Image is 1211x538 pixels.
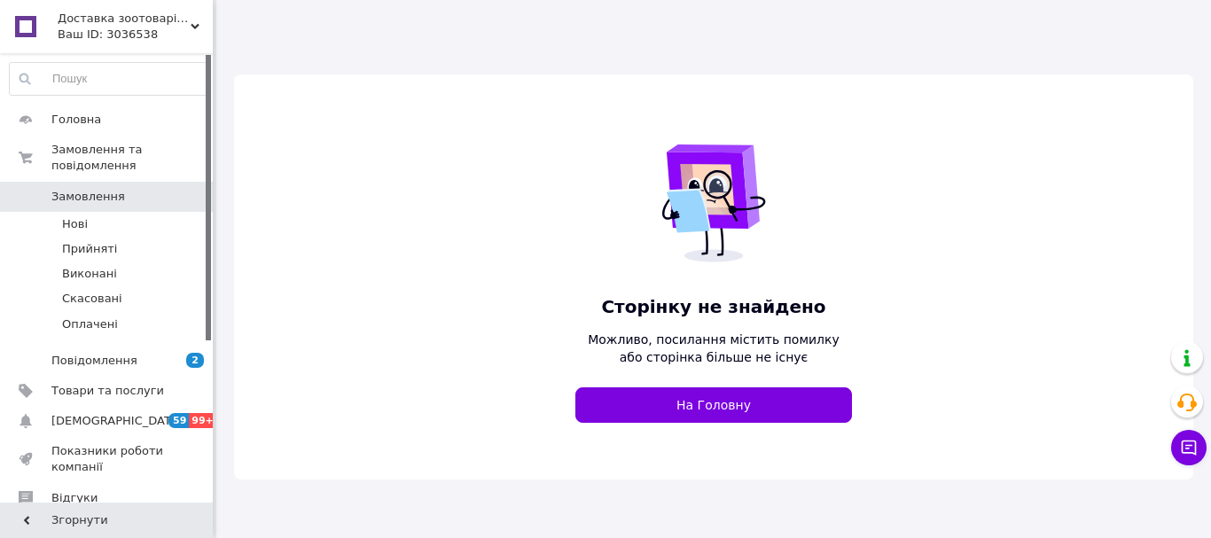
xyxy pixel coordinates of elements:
span: Товари та послуги [51,383,164,399]
span: Можливо, посилання містить помилку або сторінка більше не існує [575,331,852,366]
span: Показники роботи компанії [51,443,164,475]
span: Повідомлення [51,353,137,369]
div: Ваш ID: 3036538 [58,27,213,43]
span: 99+ [189,413,218,428]
span: Замовлення [51,189,125,205]
span: Нові [62,216,88,232]
button: Чат з покупцем [1171,430,1207,465]
span: [DEMOGRAPHIC_DATA] [51,413,183,429]
a: На Головну [575,387,852,423]
span: Доставка зоотоварів по Україні Zoo365. Ветаптека. [58,11,191,27]
span: Відгуки [51,490,98,506]
input: Пошук [10,63,208,95]
span: 2 [186,353,204,368]
span: Прийняті [62,241,117,257]
span: Виконані [62,266,117,282]
span: Скасовані [62,291,122,307]
span: Сторінку не знайдено [575,294,852,320]
span: Головна [51,112,101,128]
span: Оплачені [62,316,118,332]
span: Замовлення та повідомлення [51,142,213,174]
span: 59 [168,413,189,428]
